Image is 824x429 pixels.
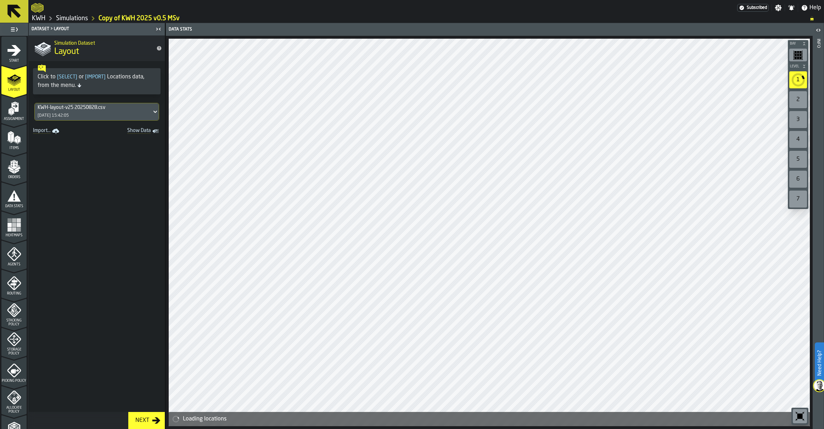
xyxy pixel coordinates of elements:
li: menu Start [1,37,27,65]
span: Orders [1,175,27,179]
span: Routing [1,292,27,296]
div: [DATE] 15:42:05 [38,113,69,118]
label: button-toggle-Help [798,4,824,12]
div: 3 [789,111,807,128]
svg: Reset zoom and position [794,411,806,422]
label: button-toggle-Close me [153,25,163,33]
a: link-to-/wh/i/4fb45246-3b77-4bb5-b880-c337c3c5facb/settings/billing [737,4,769,12]
a: link-to-/wh/i/4fb45246-3b77-4bb5-b880-c337c3c5facb [56,15,88,22]
span: Data Stats [1,204,27,208]
label: button-toggle-Toggle Full Menu [1,24,27,34]
span: Help [809,4,821,12]
a: link-to-/wh/i/4fb45246-3b77-4bb5-b880-c337c3c5facb/import/layout/ [30,126,63,136]
div: button-toolbar-undefined [788,130,808,149]
span: Import [84,75,107,79]
div: button-toolbar-undefined [788,47,808,63]
li: menu Storage Policy [1,328,27,356]
span: [ [85,75,87,79]
header: Data Stats [166,23,813,36]
span: ] [75,75,77,79]
span: Stacking Policy [1,319,27,326]
span: ] [104,75,106,79]
div: button-toolbar-undefined [788,70,808,90]
label: button-toggle-Notifications [785,4,798,11]
div: Dataset > Layout [30,27,153,32]
button: button- [788,63,808,70]
div: Click to or Locations data, from the menu. [38,73,156,90]
div: 1 [789,71,807,88]
div: 2 [789,91,807,108]
button: button-Next [128,412,165,429]
span: Layout [54,46,79,57]
span: [ [57,75,59,79]
span: Agents [1,263,27,266]
div: DropdownMenuValue-f2563fea-736d-4212-bdcd-2cc8fffec8ad [38,105,149,110]
div: 7 [789,191,807,208]
li: menu Items [1,124,27,152]
a: toggle-dataset-table-Show Data [100,126,163,136]
div: 4 [789,131,807,148]
header: Dataset > Layout [29,23,165,35]
div: button-toolbar-undefined [788,110,808,130]
span: Select [56,75,79,79]
div: alert-Loading locations [169,412,810,426]
li: menu Picking Policy [1,357,27,385]
div: Loading locations [183,415,807,423]
a: logo-header [170,411,210,425]
li: menu Agents [1,240,27,269]
span: Picking Policy [1,379,27,383]
div: title-Layout [29,35,165,61]
a: logo-header [31,1,44,14]
nav: Breadcrumb [31,14,821,23]
li: menu Data Stats [1,182,27,210]
div: 6 [789,171,807,188]
span: Allocate Policy [1,406,27,414]
label: Need Help? [815,343,823,383]
a: link-to-/wh/i/4fb45246-3b77-4bb5-b880-c337c3c5facb [32,15,45,22]
span: Heatmaps [1,233,27,237]
div: Next [133,416,152,425]
li: menu Stacking Policy [1,298,27,327]
header: Info [813,23,824,429]
div: button-toolbar-undefined [791,408,808,425]
span: Assignment [1,117,27,121]
li: menu Heatmaps [1,211,27,240]
li: menu Assignment [1,95,27,123]
div: button-toolbar-undefined [788,189,808,209]
li: menu Allocate Policy [1,386,27,414]
label: button-toggle-Open [813,24,823,37]
span: Layout [1,88,27,92]
div: 5 [789,151,807,168]
button: button- [788,40,808,47]
h2: Sub Title [54,39,151,46]
div: Data Stats [167,27,490,32]
span: Bay [789,42,801,46]
span: Show Data [102,128,151,135]
div: DropdownMenuValue-f2563fea-736d-4212-bdcd-2cc8fffec8ad[DATE] 15:42:05 [34,103,159,121]
li: menu Layout [1,66,27,94]
span: Storage Policy [1,348,27,356]
div: button-toolbar-undefined [788,149,808,169]
li: menu Orders [1,153,27,181]
span: Items [1,146,27,150]
span: Subscribed [747,5,767,10]
a: link-to-/wh/i/4fb45246-3b77-4bb5-b880-c337c3c5facb/simulations/ab0c0467-406e-4a6f-a14f-70580b61f880 [99,15,180,22]
div: Menu Subscription [737,4,769,12]
label: button-toggle-Settings [772,4,785,11]
span: Level [789,65,801,68]
div: Info [816,37,821,427]
div: button-toolbar-undefined [788,90,808,110]
div: button-toolbar-undefined [788,169,808,189]
span: Start [1,59,27,63]
li: menu Routing [1,269,27,298]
